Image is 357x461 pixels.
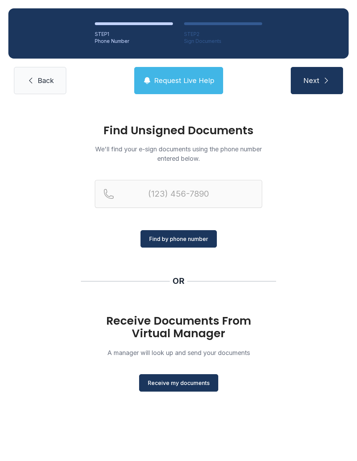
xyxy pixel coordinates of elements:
div: STEP 2 [184,31,262,38]
div: Phone Number [95,38,173,45]
div: Sign Documents [184,38,262,45]
span: Next [303,76,319,85]
h1: Receive Documents From Virtual Manager [95,315,262,340]
div: STEP 1 [95,31,173,38]
span: Find by phone number [149,235,208,243]
span: Receive my documents [148,379,210,387]
p: A manager will look up and send your documents [95,348,262,357]
span: Request Live Help [154,76,214,85]
input: Reservation phone number [95,180,262,208]
div: OR [173,275,184,287]
span: Back [38,76,54,85]
h1: Find Unsigned Documents [95,125,262,136]
p: We'll find your e-sign documents using the phone number entered below. [95,144,262,163]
